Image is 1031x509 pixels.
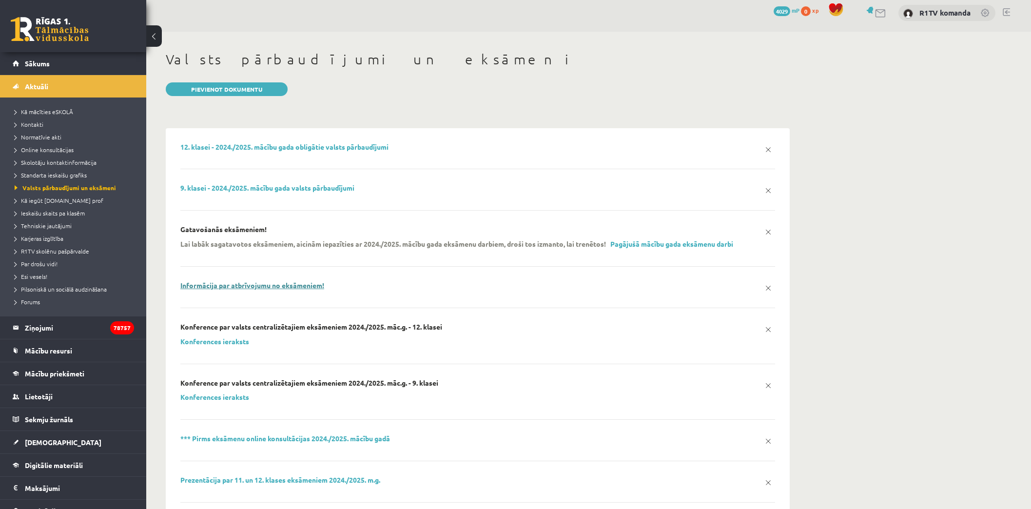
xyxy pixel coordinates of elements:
a: Karjeras izglītība [15,234,136,243]
a: Pievienot dokumentu [166,82,288,96]
a: Esi vesels! [15,272,136,281]
span: xp [812,6,818,14]
a: Konferences ieraksts [180,392,249,401]
a: Standarta ieskaišu grafiks [15,171,136,179]
span: Lietotāji [25,392,53,401]
a: Sekmju žurnāls [13,408,134,431]
a: R1TV komanda [919,8,971,18]
span: Par drošu vidi! [15,260,58,268]
a: Forums [15,297,136,306]
a: Skolotāju kontaktinformācija [15,158,136,167]
a: x [761,434,775,448]
a: Kā iegūt [DOMAIN_NAME] prof [15,196,136,205]
a: x [761,225,775,239]
span: Ieskaišu skaits pa klasēm [15,209,85,217]
a: Mācību priekšmeti [13,362,134,385]
span: Standarta ieskaišu grafiks [15,171,87,179]
p: Konference par valsts centralizētajiem eksāmeniem 2024./2025. māc.g. - 12. klasei [180,323,442,331]
span: Forums [15,298,40,306]
span: Aktuāli [25,82,48,91]
span: Pilsoniskā un sociālā audzināšana [15,285,107,293]
a: Pilsoniskā un sociālā audzināšana [15,285,136,294]
a: 0 xp [801,6,823,14]
a: Prezentācija par 11. un 12. klases eksāmeniem 2024./2025. m.g. [180,475,380,484]
a: x [761,476,775,489]
a: Sākums [13,52,134,75]
a: Pagājušā mācību gada eksāmenu darbi [610,239,733,248]
span: Valsts pārbaudījumi un eksāmeni [15,184,116,192]
span: Normatīvie akti [15,133,61,141]
a: 12. klasei - 2024./2025. mācību gada obligātie valsts pārbaudījumi [180,142,389,151]
span: Sākums [25,59,50,68]
p: Lai labāk sagatavotos eksāmeniem, aicinām iepazīties ar 2024./2025. mācību gada eksāmenu darbiem,... [180,239,606,248]
a: Ieskaišu skaits pa klasēm [15,209,136,217]
span: Sekmju žurnāls [25,415,73,424]
span: [DEMOGRAPHIC_DATA] [25,438,101,447]
a: x [761,323,775,336]
a: Par drošu vidi! [15,259,136,268]
h1: Valsts pārbaudījumi un eksāmeni [166,51,790,68]
a: x [761,379,775,392]
a: 4029 mP [774,6,799,14]
a: R1TV skolēnu pašpārvalde [15,247,136,255]
a: Tehniskie jautājumi [15,221,136,230]
span: mP [792,6,799,14]
span: Kā mācīties eSKOLĀ [15,108,73,116]
img: R1TV komanda [903,9,913,19]
a: Maksājumi [13,477,134,499]
span: Digitālie materiāli [25,461,83,470]
a: x [761,184,775,197]
a: Normatīvie akti [15,133,136,141]
a: 9. klasei - 2024./2025. mācību gada valsts pārbaudījumi [180,183,354,192]
span: Kā iegūt [DOMAIN_NAME] prof [15,196,103,204]
span: Online konsultācijas [15,146,74,154]
span: R1TV skolēnu pašpārvalde [15,247,89,255]
a: x [761,281,775,295]
span: Tehniskie jautājumi [15,222,72,230]
a: Digitālie materiāli [13,454,134,476]
legend: Ziņojumi [25,316,134,339]
a: Ziņojumi78757 [13,316,134,339]
a: Mācību resursi [13,339,134,362]
a: Rīgas 1. Tālmācības vidusskola [11,17,89,41]
span: Karjeras izglītība [15,235,63,242]
span: Mācību resursi [25,346,72,355]
a: Kā mācīties eSKOLĀ [15,107,136,116]
a: Kontakti [15,120,136,129]
a: x [761,143,775,157]
a: *** Pirms eksāmenu online konsultācijas 2024./2025. mācību gadā [180,434,390,443]
a: Online konsultācijas [15,145,136,154]
span: Mācību priekšmeti [25,369,84,378]
a: [DEMOGRAPHIC_DATA] [13,431,134,453]
span: 4029 [774,6,790,16]
a: Konferences ieraksts [180,337,249,346]
span: Kontakti [15,120,43,128]
a: Valsts pārbaudījumi un eksāmeni [15,183,136,192]
p: Gatavošanās eksāmeniem! [180,225,267,234]
a: Informācija par atbrīvojumu no eksāmeniem! [180,281,324,290]
p: Konference par valsts centralizētajiem eksāmeniem 2024./2025. māc.g. - 9. klasei [180,379,438,387]
i: 78757 [110,321,134,334]
a: Aktuāli [13,75,134,98]
span: Skolotāju kontaktinformācija [15,158,97,166]
a: Lietotāji [13,385,134,408]
span: 0 [801,6,811,16]
legend: Maksājumi [25,477,134,499]
span: Esi vesels! [15,273,47,280]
